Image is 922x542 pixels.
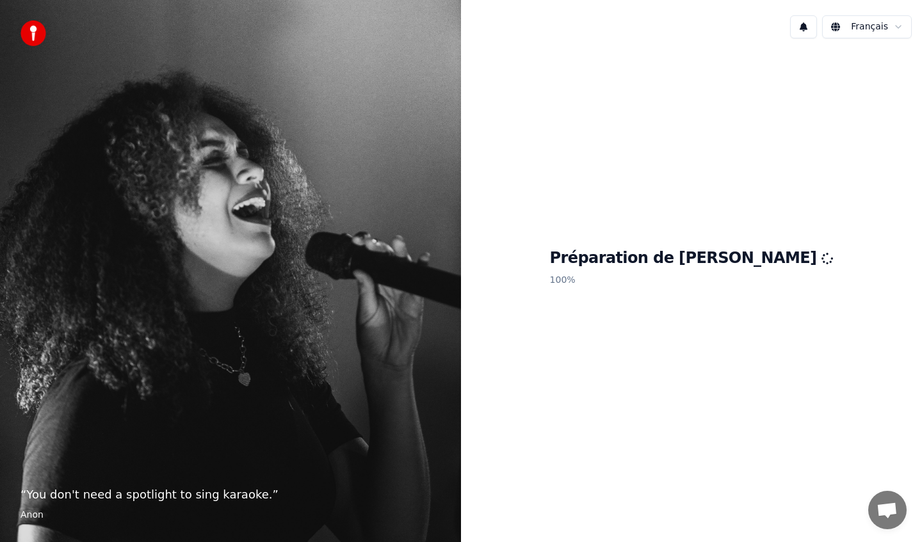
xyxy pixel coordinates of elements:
footer: Anon [20,509,441,522]
p: “ You don't need a spotlight to sing karaoke. ” [20,486,441,504]
img: youka [20,20,46,46]
div: Ouvrir le chat [868,491,907,529]
h1: Préparation de [PERSON_NAME] [550,248,834,269]
p: 100 % [550,269,834,292]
